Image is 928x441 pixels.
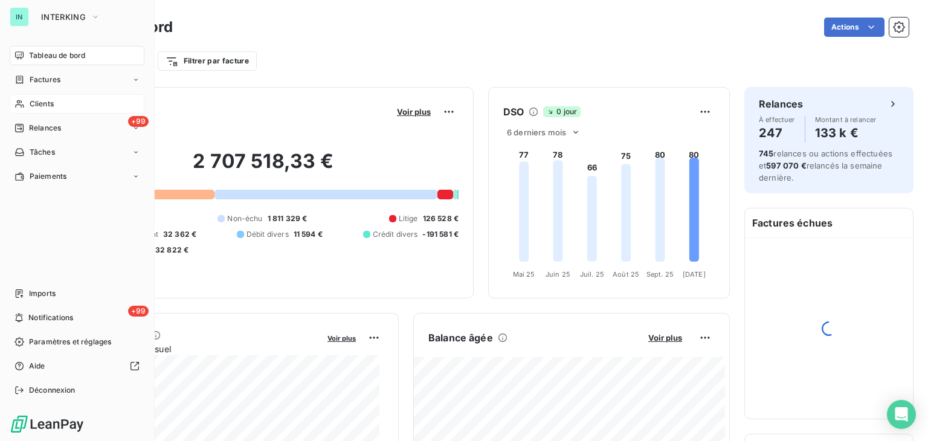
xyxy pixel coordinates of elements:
span: -32 822 € [152,245,188,256]
span: 32 362 € [163,229,196,240]
span: Paiements [30,171,66,182]
span: Tableau de bord [29,50,85,61]
span: Voir plus [648,333,682,343]
span: 6 derniers mois [507,127,566,137]
span: Déconnexion [29,385,76,396]
tspan: Août 25 [613,270,639,278]
h2: 2 707 518,33 € [68,149,459,185]
tspan: Mai 25 [513,270,535,278]
span: 1 811 329 € [268,213,308,224]
span: Non-échu [227,213,262,224]
span: +99 [128,116,149,127]
span: Litige [399,213,418,224]
span: 597 070 € [766,161,806,170]
span: Tâches [30,147,55,158]
div: Open Intercom Messenger [887,400,916,429]
tspan: Sept. 25 [646,270,674,278]
span: 745 [759,149,773,158]
span: relances ou actions effectuées et relancés la semaine dernière. [759,149,892,182]
span: Voir plus [327,334,356,343]
span: Relances [29,123,61,134]
span: Débit divers [246,229,289,240]
span: +99 [128,306,149,317]
button: Voir plus [393,106,434,117]
span: INTERKING [41,12,86,22]
h6: Relances [759,97,803,111]
img: Logo LeanPay [10,414,85,434]
h6: Factures échues [745,208,913,237]
tspan: Juin 25 [546,270,570,278]
span: Aide [29,361,45,372]
span: Montant à relancer [815,116,877,123]
button: Voir plus [645,332,686,343]
button: Actions [824,18,884,37]
span: 126 528 € [423,213,459,224]
span: Imports [29,288,56,299]
h6: DSO [503,105,524,119]
span: Crédit divers [373,229,418,240]
span: Factures [30,74,60,85]
tspan: Juil. 25 [580,270,604,278]
div: IN [10,7,29,27]
button: Voir plus [324,332,359,343]
a: Aide [10,356,144,376]
h4: 133 k € [815,123,877,143]
button: Filtrer par facture [158,51,257,71]
span: Chiffre d'affaires mensuel [68,343,319,355]
h6: Balance âgée [428,330,493,345]
span: Clients [30,98,54,109]
span: 0 jour [543,106,581,117]
span: Voir plus [397,107,431,117]
span: 11 594 € [294,229,323,240]
tspan: [DATE] [683,270,706,278]
span: À effectuer [759,116,795,123]
span: -191 581 € [422,229,459,240]
h4: 247 [759,123,795,143]
span: Paramètres et réglages [29,336,111,347]
span: Notifications [28,312,73,323]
